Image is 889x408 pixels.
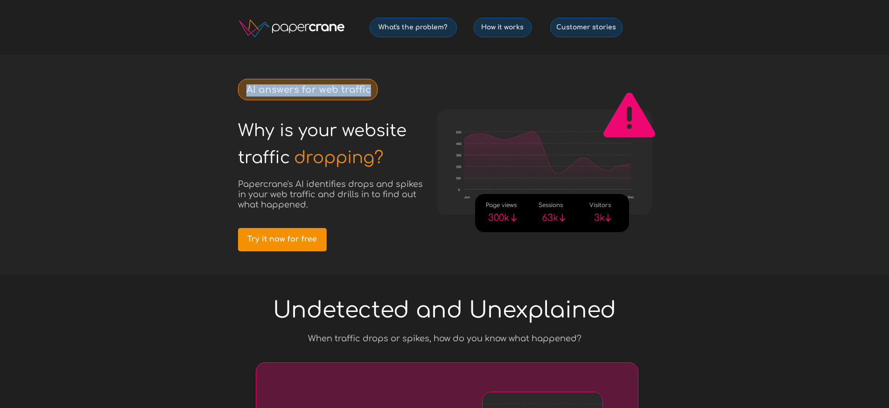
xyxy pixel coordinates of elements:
a: How it works [474,18,532,37]
span: 3k [594,213,605,223]
a: Customer stories [550,18,623,37]
span: When traffic drops or spikes, how do you know what happened? [308,334,581,343]
span: Page views [486,202,517,208]
span: Why is your website [238,121,406,140]
strong: AI answers for web traffic [246,84,371,95]
a: Try it now for free [238,228,327,251]
span: Customer stories [551,23,622,31]
span: Visitors [589,202,611,208]
span: How it works [474,23,531,31]
span: 300k [488,213,509,223]
span: What's the problem? [370,23,456,31]
span: 63k [542,213,558,223]
a: What's the problem? [370,18,457,37]
span: traffic [238,148,290,167]
span: Papercrane's AI identifies drops and spikes in your web traffic and drills in to find out what ha... [238,180,423,209]
span: Undetected and Unexplained [273,298,616,323]
span: Sessions [539,202,563,208]
span: Try it now for free [238,235,327,244]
